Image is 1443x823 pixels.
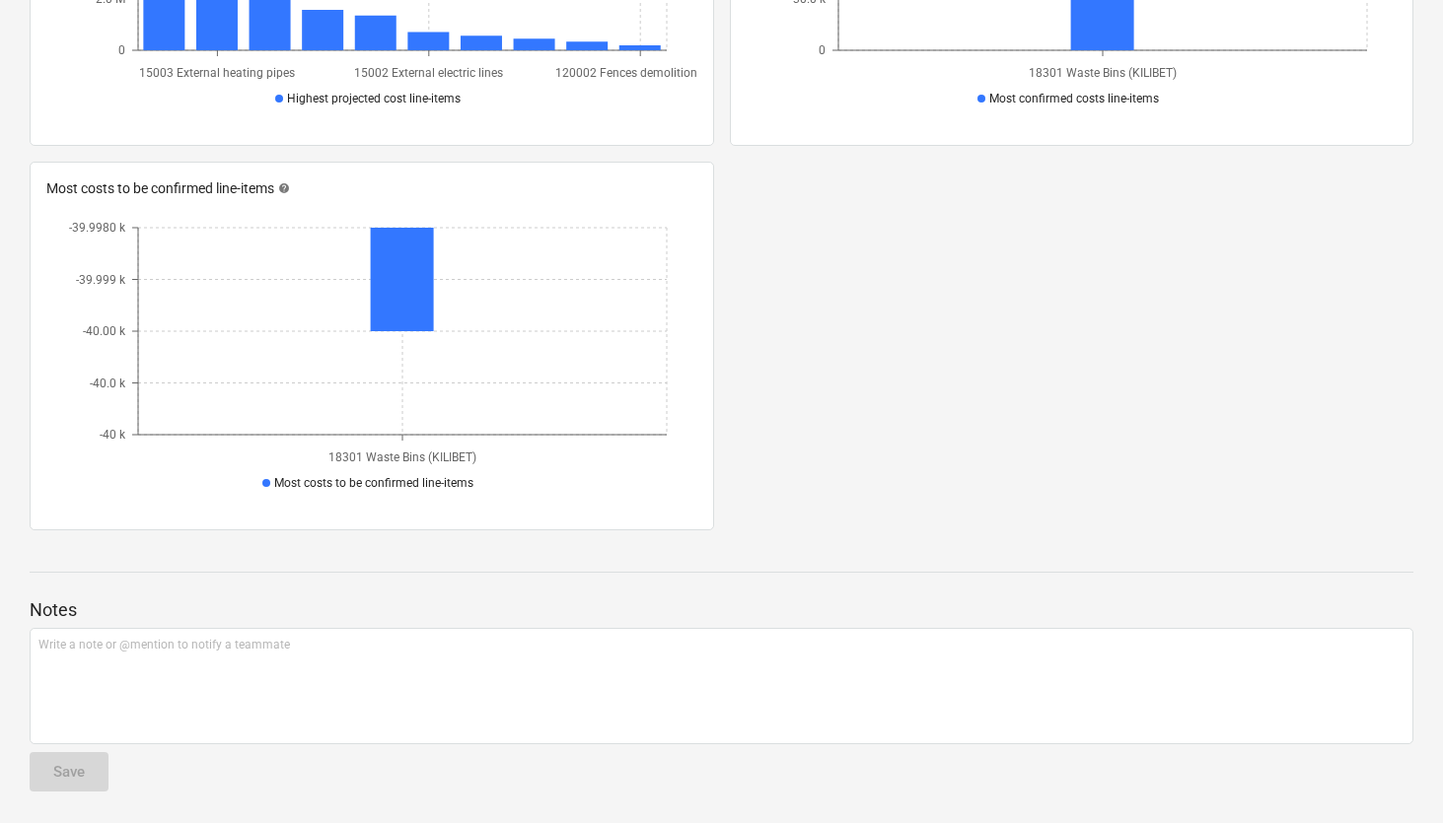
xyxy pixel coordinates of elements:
[90,377,126,390] tspan: -40.0 k
[140,65,296,79] tspan: 15003 External heating pipes
[76,273,126,287] tspan: -39.999 k
[274,182,290,194] span: help
[100,428,126,442] tspan: -40 k
[83,324,126,338] tspan: -40.00 k
[556,65,698,79] tspan: 120002 Fences demolition
[30,598,1413,622] p: Notes
[1029,65,1177,79] tspan: 18301 Waste Bins (KILIBET)
[118,43,125,57] tspan: 0
[69,221,126,235] tspan: -39.9980 k
[46,178,697,199] div: Most costs to be confirmed line-items
[274,476,473,490] span: Most costs to be confirmed line-items
[819,43,826,57] tspan: 0
[328,450,476,464] tspan: 18301 Waste Bins (KILIBET)
[989,92,1159,105] span: Most confirmed costs line-items
[287,92,461,105] span: Highest projected cost line-items
[355,65,504,79] tspan: 15002 External electric lines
